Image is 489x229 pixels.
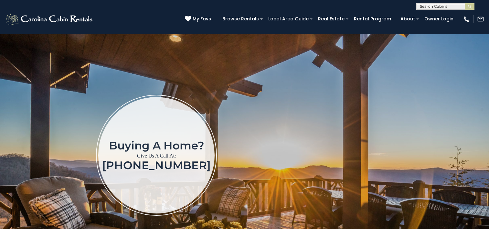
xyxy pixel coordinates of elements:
[219,14,262,24] a: Browse Rentals
[102,158,211,172] a: [PHONE_NUMBER]
[5,13,94,26] img: White-1-2.png
[315,14,348,24] a: Real Estate
[351,14,394,24] a: Rental Program
[102,140,211,151] h1: Buying a home?
[185,16,213,23] a: My Favs
[477,16,484,23] img: mail-regular-white.png
[193,16,211,22] span: My Favs
[265,14,312,24] a: Local Area Guide
[102,151,211,160] p: Give Us A Call At:
[463,16,470,23] img: phone-regular-white.png
[397,14,418,24] a: About
[421,14,457,24] a: Owner Login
